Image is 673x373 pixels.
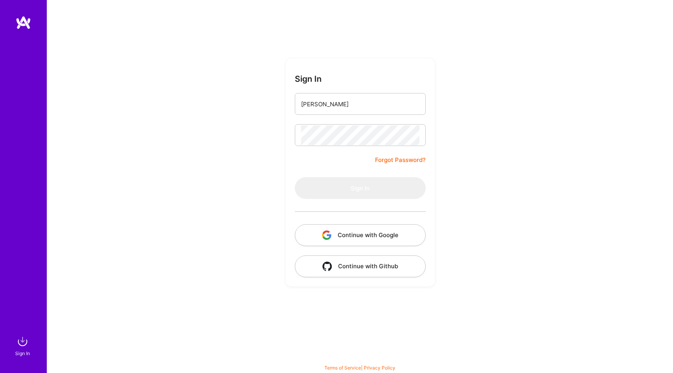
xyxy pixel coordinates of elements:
a: Privacy Policy [364,365,395,371]
button: Continue with Google [295,224,426,246]
span: | [324,365,395,371]
div: Sign In [15,349,30,357]
input: Email... [301,94,419,114]
button: Sign In [295,177,426,199]
img: icon [322,230,331,240]
img: logo [16,16,31,30]
img: sign in [15,334,30,349]
button: Continue with Github [295,255,426,277]
div: © 2025 ATeams Inc., All rights reserved. [47,350,673,369]
a: Terms of Service [324,365,361,371]
h3: Sign In [295,74,322,84]
a: Forgot Password? [375,155,426,165]
a: sign inSign In [16,334,30,357]
img: icon [322,262,332,271]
